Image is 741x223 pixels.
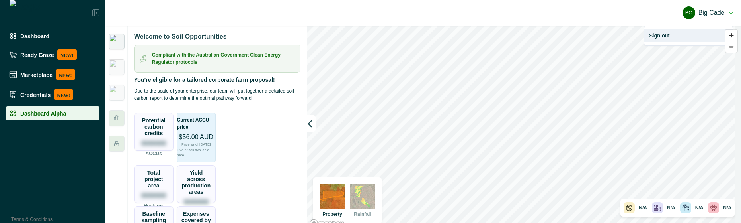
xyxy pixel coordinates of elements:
[644,29,733,42] button: Sign out
[141,191,166,201] p: 0000000
[57,49,77,60] p: NEW!
[20,51,54,58] p: Ready Graze
[152,51,295,66] p: Compliant with the Australian Government Clean Energy Regulator protocols
[322,211,342,218] p: Property
[177,116,216,134] p: Current ACCU price
[144,202,164,209] p: Hectares
[181,142,211,148] p: Price as of [DATE]
[20,91,51,98] p: Credentials
[134,76,275,84] p: You’re eligible for a tailored corporate farm proposal!
[6,86,99,103] a: CredentialsNEW!
[320,184,345,209] img: property preview
[354,211,371,218] p: Rainfall
[20,110,66,116] p: Dashboard Alpha
[109,85,125,101] img: insight_readygraze.jpg
[141,139,166,148] p: 0000000
[6,46,99,63] a: Ready GrazeNEW!
[20,71,53,78] p: Marketplace
[350,184,375,209] img: rainfall preview
[138,117,169,136] p: Potential carbon credits
[184,197,209,207] p: 0000000
[54,89,73,100] p: NEW!
[20,33,49,39] p: Dashboard
[56,69,75,80] p: NEW!
[177,148,209,158] a: Live prices available here.
[146,150,162,157] p: ACCUs
[179,134,213,142] p: $56.00 AUD
[723,204,731,211] p: N/A
[6,106,99,120] a: Dashboard Alpha
[109,34,125,49] img: insight_carbon.png
[138,170,169,189] p: Total project area
[6,66,99,83] a: MarketplaceNEW!
[109,59,125,75] img: insight_greenham.png
[725,30,737,41] button: Zoom in
[725,41,737,53] button: Zoom out
[682,3,733,22] button: Big CadelBig Cadel
[11,217,53,222] a: Terms & Conditions
[181,170,212,195] p: Yield across production areas
[134,32,227,41] p: Welcome to Soil Opportunities
[639,204,647,211] p: N/A
[695,204,704,211] p: N/A
[6,29,99,43] a: Dashboard
[667,204,675,211] p: N/A
[134,87,300,102] p: Due to the scale of your enterprise, our team will put together a detailed soil carbon report to ...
